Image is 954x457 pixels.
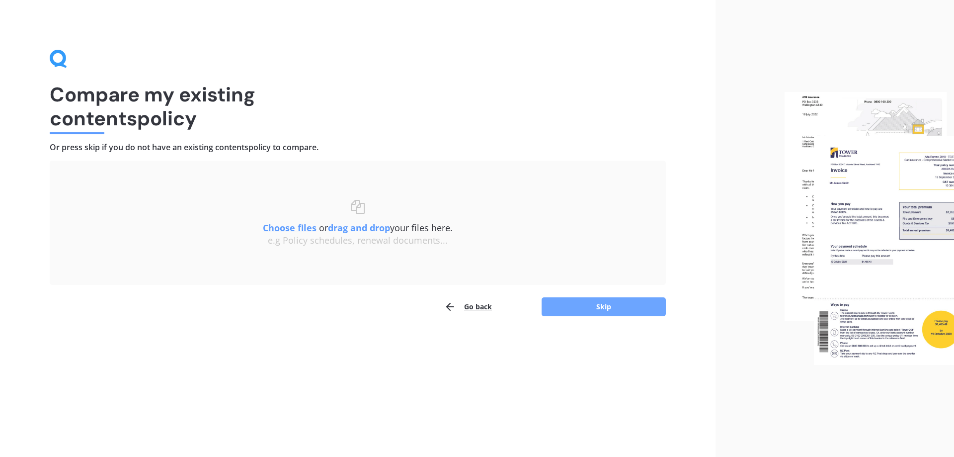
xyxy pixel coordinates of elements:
[50,142,666,153] h4: Or press skip if you do not have an existing contents policy to compare.
[328,222,390,234] b: drag and drop
[263,222,453,234] span: or your files here.
[785,92,954,366] img: files.webp
[70,235,646,246] div: e.g Policy schedules, renewal documents...
[444,297,492,317] button: Go back
[542,297,666,316] button: Skip
[263,222,317,234] u: Choose files
[50,83,666,130] h1: Compare my existing contents policy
